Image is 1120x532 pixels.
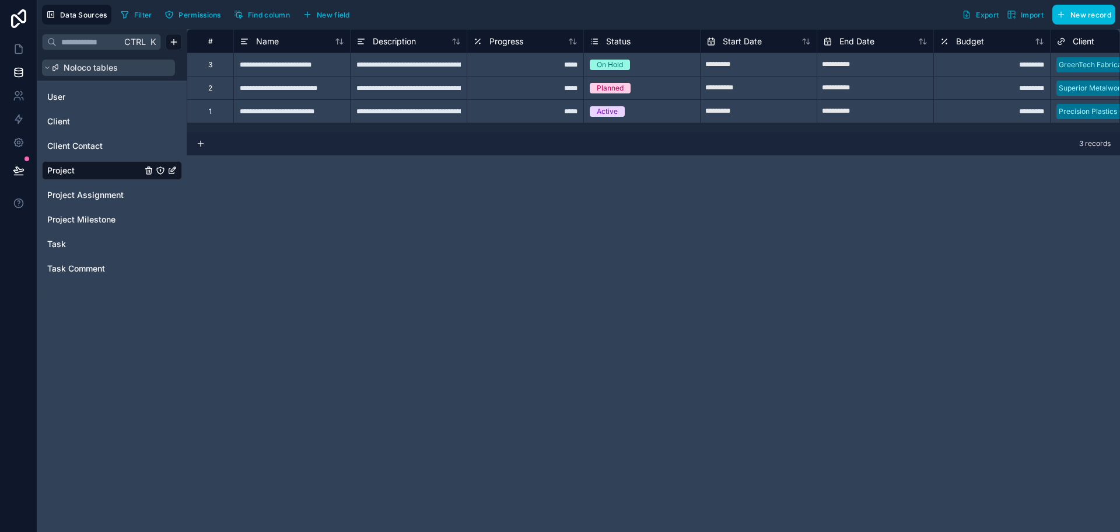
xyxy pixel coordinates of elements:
[47,116,70,127] span: Client
[42,210,182,229] div: Project Milestone
[42,137,182,155] div: Client Contact
[723,36,762,47] span: Start Date
[47,238,66,250] span: Task
[42,161,182,180] div: Project
[116,6,156,23] button: Filter
[1021,11,1044,19] span: Import
[1070,11,1111,19] span: New record
[42,88,182,106] div: User
[1073,36,1094,47] span: Client
[134,11,152,19] span: Filter
[196,37,225,46] div: #
[47,165,75,176] span: Project
[60,11,107,19] span: Data Sources
[47,263,105,274] span: Task Comment
[47,91,65,103] span: User
[230,6,294,23] button: Find column
[956,36,984,47] span: Budget
[47,263,142,274] a: Task Comment
[160,6,229,23] a: Permissions
[317,11,350,19] span: New field
[42,112,182,131] div: Client
[123,34,147,49] span: Ctrl
[1079,139,1111,148] span: 3 records
[208,60,212,69] div: 3
[256,36,279,47] span: Name
[1003,5,1048,25] button: Import
[1052,5,1115,25] button: New record
[47,238,142,250] a: Task
[47,214,116,225] span: Project Milestone
[47,214,142,225] a: Project Milestone
[47,91,142,103] a: User
[839,36,874,47] span: End Date
[42,5,111,25] button: Data Sources
[47,140,142,152] a: Client Contact
[606,36,631,47] span: Status
[47,116,142,127] a: Client
[42,259,182,278] div: Task Comment
[47,165,142,176] a: Project
[958,5,1003,25] button: Export
[248,11,290,19] span: Find column
[42,235,182,253] div: Task
[42,60,175,76] button: Noloco tables
[976,11,999,19] span: Export
[489,36,523,47] span: Progress
[373,36,416,47] span: Description
[149,38,157,46] span: K
[47,140,103,152] span: Client Contact
[1048,5,1115,25] a: New record
[47,189,124,201] span: Project Assignment
[597,83,624,93] div: Planned
[597,106,618,117] div: Active
[160,6,225,23] button: Permissions
[208,84,212,93] div: 2
[597,60,623,70] div: On Hold
[47,189,142,201] a: Project Assignment
[42,186,182,204] div: Project Assignment
[209,107,212,116] div: 1
[64,62,118,74] span: Noloco tables
[178,11,220,19] span: Permissions
[299,6,354,23] button: New field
